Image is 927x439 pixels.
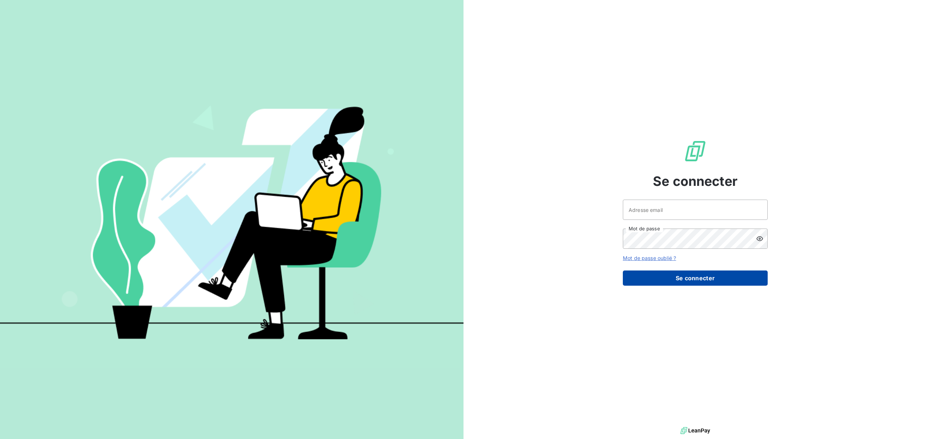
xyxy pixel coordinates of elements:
[623,255,676,261] a: Mot de passe oublié ?
[623,200,768,220] input: placeholder
[623,270,768,286] button: Se connecter
[684,140,707,163] img: Logo LeanPay
[680,425,710,436] img: logo
[653,171,738,191] span: Se connecter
